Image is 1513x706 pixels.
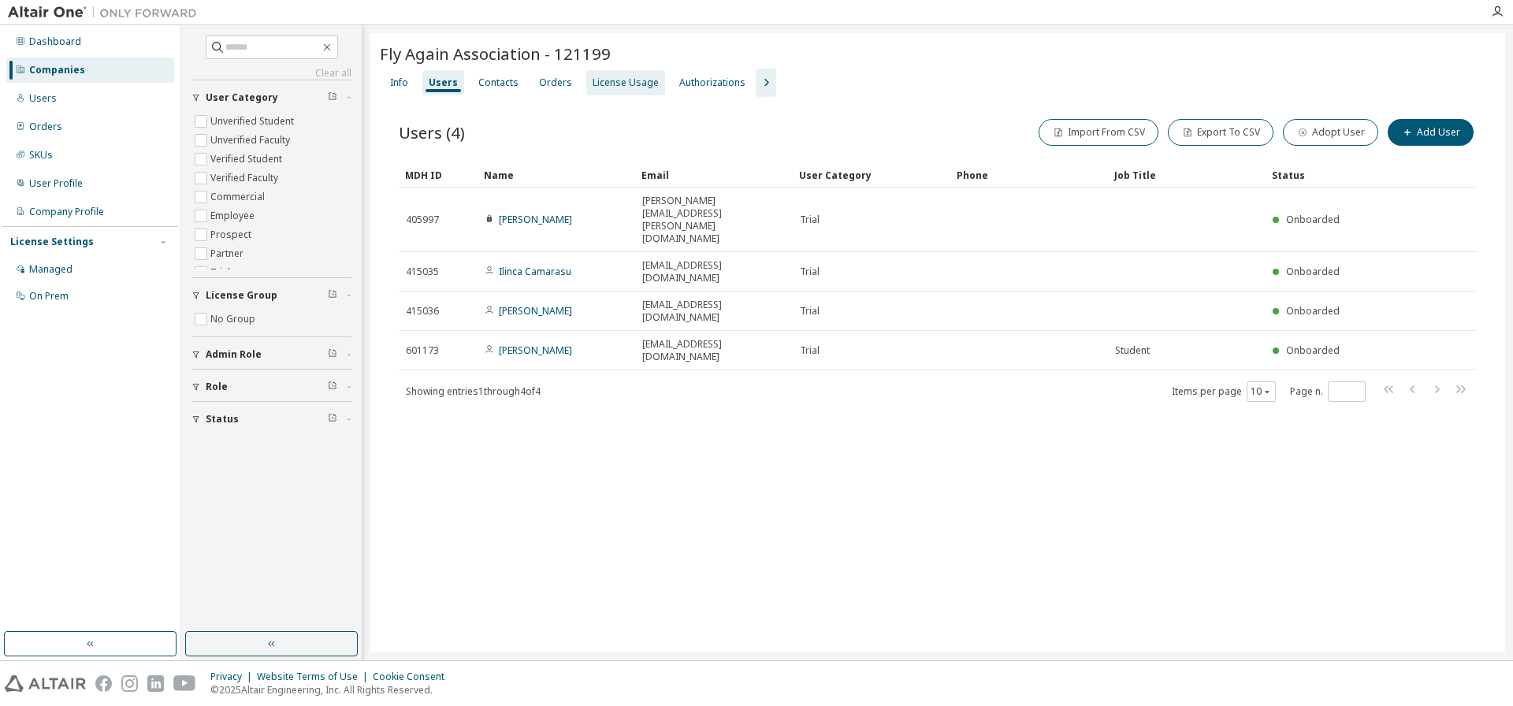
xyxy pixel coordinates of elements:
span: Student [1115,344,1150,357]
a: [PERSON_NAME] [499,344,572,357]
div: MDH ID [405,162,471,188]
img: instagram.svg [121,675,138,692]
div: Email [641,162,786,188]
div: Phone [957,162,1102,188]
span: Clear filter [328,289,337,302]
div: Cookie Consent [373,671,454,683]
span: Showing entries 1 through 4 of 4 [406,385,541,398]
span: Clear filter [328,348,337,361]
div: Orders [539,76,572,89]
span: Admin Role [206,348,262,361]
div: Dashboard [29,35,81,48]
div: Privacy [210,671,257,683]
div: User Profile [29,177,83,190]
label: Partner [210,244,247,263]
button: Import From CSV [1039,119,1158,146]
label: Employee [210,206,258,225]
span: [EMAIL_ADDRESS][DOMAIN_NAME] [642,259,786,284]
label: Unverified Faculty [210,131,293,150]
label: Prospect [210,225,255,244]
a: Clear all [191,67,351,80]
div: License Settings [10,236,94,248]
label: No Group [210,310,258,329]
div: Managed [29,263,72,276]
span: 415035 [406,266,439,278]
a: Ilinca Camarasu [499,265,571,278]
span: Clear filter [328,413,337,425]
button: Export To CSV [1168,119,1273,146]
button: License Group [191,278,351,313]
img: altair_logo.svg [5,675,86,692]
span: Onboarded [1286,265,1340,278]
div: Status [1272,162,1374,188]
div: Company Profile [29,206,104,218]
div: Contacts [478,76,519,89]
a: [PERSON_NAME] [499,304,572,318]
button: Adopt User [1283,119,1378,146]
div: License Usage [593,76,659,89]
span: Clear filter [328,91,337,104]
div: Orders [29,121,62,133]
button: Role [191,370,351,404]
div: Users [29,92,57,105]
span: [EMAIL_ADDRESS][DOMAIN_NAME] [642,338,786,363]
span: 405997 [406,214,439,226]
span: Onboarded [1286,213,1340,226]
p: © 2025 Altair Engineering, Inc. All Rights Reserved. [210,683,454,697]
img: youtube.svg [173,675,196,692]
div: Website Terms of Use [257,671,373,683]
span: Clear filter [328,381,337,393]
span: Role [206,381,228,393]
img: facebook.svg [95,675,112,692]
div: On Prem [29,290,69,303]
button: Add User [1388,119,1474,146]
span: 415036 [406,305,439,318]
img: Altair One [8,5,205,20]
span: [PERSON_NAME][EMAIL_ADDRESS][PERSON_NAME][DOMAIN_NAME] [642,195,786,245]
span: Trial [800,266,820,278]
button: 10 [1251,385,1272,398]
label: Commercial [210,188,268,206]
label: Unverified Student [210,112,297,131]
div: Info [390,76,408,89]
button: User Category [191,80,351,115]
button: Status [191,402,351,437]
span: Items per page [1172,381,1276,402]
span: Trial [800,214,820,226]
span: License Group [206,289,277,302]
button: Admin Role [191,337,351,372]
div: Name [484,162,629,188]
div: SKUs [29,149,53,162]
span: Status [206,413,239,425]
label: Verified Faculty [210,169,281,188]
span: Page n. [1290,381,1366,402]
span: Onboarded [1286,344,1340,357]
span: Trial [800,305,820,318]
div: Companies [29,64,85,76]
span: User Category [206,91,278,104]
label: Trial [210,263,233,282]
span: Onboarded [1286,304,1340,318]
div: Users [429,76,458,89]
img: linkedin.svg [147,675,164,692]
span: 601173 [406,344,439,357]
label: Verified Student [210,150,285,169]
span: Trial [800,344,820,357]
span: Fly Again Association - 121199 [380,43,611,65]
a: [PERSON_NAME] [499,213,572,226]
span: Users (4) [399,121,465,143]
div: Authorizations [679,76,745,89]
span: [EMAIL_ADDRESS][DOMAIN_NAME] [642,299,786,324]
div: Job Title [1114,162,1259,188]
div: User Category [799,162,944,188]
